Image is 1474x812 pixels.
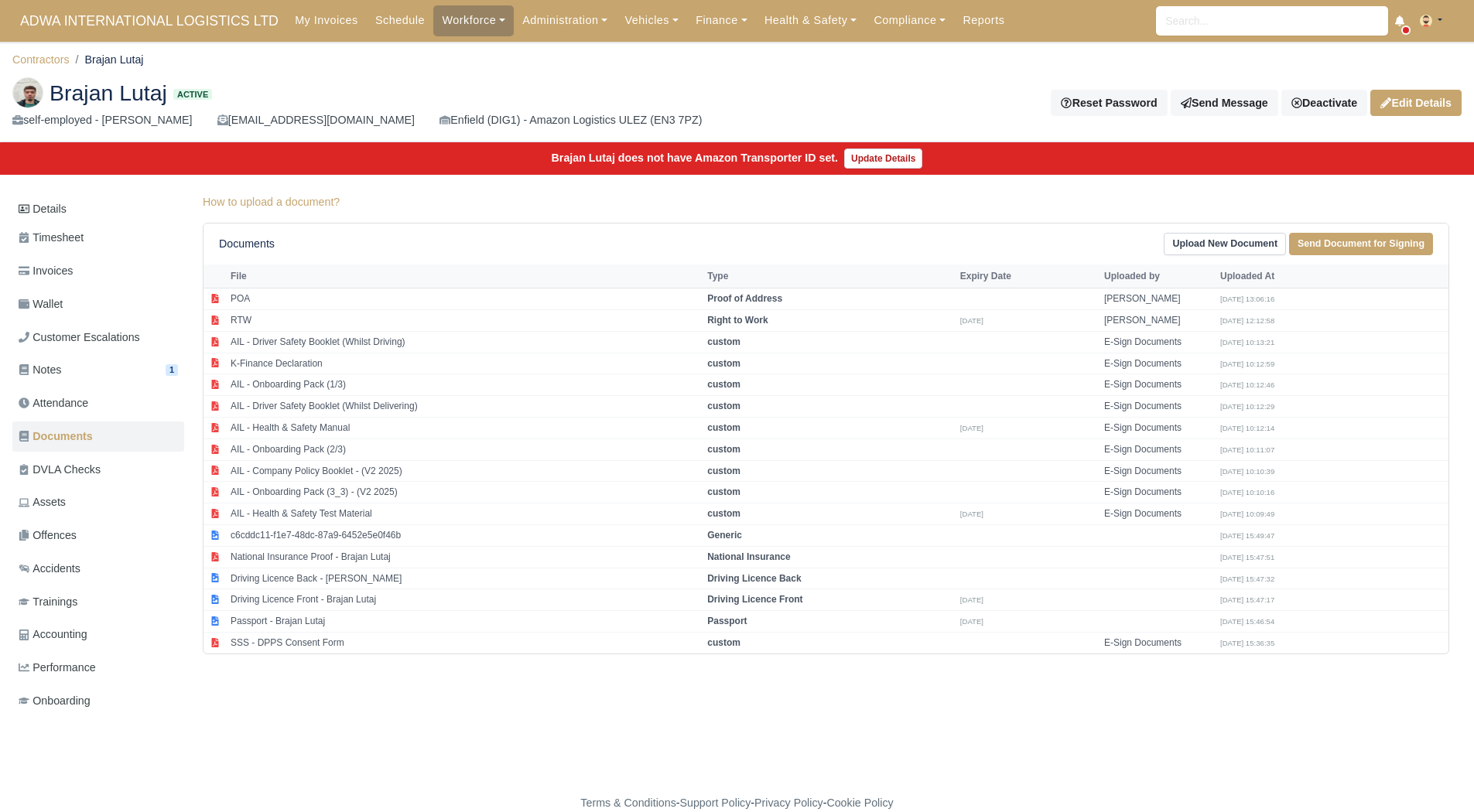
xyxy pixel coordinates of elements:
strong: custom [707,379,740,390]
td: AIL - Onboarding Pack (1/3) [227,374,703,396]
span: Offences [19,527,77,544]
td: E-Sign Documents [1100,396,1216,418]
a: Accounting [12,619,184,650]
small: [DATE] 15:46:54 [1220,617,1274,626]
small: [DATE] [960,617,983,626]
td: AIL - Onboarding Pack (2/3) [227,438,703,460]
a: DVLA Checks [12,455,184,485]
small: [DATE] [960,595,983,604]
small: [DATE] 13:06:16 [1220,295,1274,303]
th: Uploaded At [1216,264,1332,288]
a: Details [12,195,184,223]
a: Onboarding [12,686,184,716]
a: How to upload a document? [203,196,340,208]
li: Brajan Lutaj [70,51,144,69]
td: AIL - Driver Safety Booklet (Whilst Driving) [227,331,703,353]
div: Brajan Lutaj [1,65,1473,142]
small: [DATE] 12:12:58 [1220,316,1274,325]
td: [PERSON_NAME] [1100,288,1216,310]
th: Expiry Date [956,264,1100,288]
a: Customer Escalations [12,322,184,353]
small: [DATE] [960,424,983,432]
td: SSS - DPPS Consent Form [227,632,703,653]
small: [DATE] 10:10:16 [1220,488,1274,496]
strong: custom [707,336,740,347]
a: Vehicles [616,5,687,36]
span: Assets [19,493,66,511]
small: [DATE] 10:09:49 [1220,510,1274,518]
span: Attendance [19,394,88,412]
td: AIL - Health & Safety Manual [227,417,703,438]
td: E-Sign Documents [1100,632,1216,653]
td: AIL - Company Policy Booklet - (V2 2025) [227,460,703,482]
td: E-Sign Documents [1100,460,1216,482]
a: Terms & Conditions [580,797,675,809]
a: Update Details [844,148,922,169]
strong: custom [707,486,740,497]
small: [DATE] 15:36:35 [1220,639,1274,647]
td: c6cddc11-f1e7-48dc-87a9-6452e5e0f46b [227,524,703,546]
th: Uploaded by [1100,264,1216,288]
a: Health & Safety [756,5,866,36]
td: Driving Licence Back - [PERSON_NAME] [227,568,703,589]
strong: Right to Work [707,315,768,326]
td: Driving Licence Front - Brajan Lutaj [227,589,703,611]
a: Contractors [12,53,70,66]
a: Trainings [12,587,184,617]
a: Invoices [12,256,184,286]
a: Wallet [12,289,184,319]
span: Notes [19,361,61,379]
button: Reset Password [1051,90,1167,116]
strong: National Insurance [707,551,790,562]
span: Accounting [19,626,87,643]
small: [DATE] 10:13:21 [1220,338,1274,346]
span: Documents [19,428,93,445]
td: National Insurance Proof - Brajan Lutaj [227,546,703,568]
span: Performance [19,659,96,677]
td: K-Finance Declaration [227,353,703,374]
small: [DATE] 15:47:51 [1220,553,1274,561]
td: POA [227,288,703,310]
strong: Generic [707,530,742,541]
small: [DATE] [960,316,983,325]
strong: custom [707,466,740,476]
td: E-Sign Documents [1100,503,1216,525]
small: [DATE] 15:47:32 [1220,575,1274,583]
td: E-Sign Documents [1100,331,1216,353]
strong: Passport [707,616,747,626]
span: Timesheet [19,229,84,247]
span: Brajan Lutaj [50,82,167,104]
small: [DATE] 10:12:59 [1220,360,1274,368]
small: [DATE] 10:12:14 [1220,424,1274,432]
span: Onboarding [19,692,91,710]
a: Performance [12,653,184,683]
strong: custom [707,358,740,369]
strong: custom [707,444,740,455]
strong: Driving Licence Back [707,573,801,584]
a: Send Document for Signing [1289,233,1433,255]
td: E-Sign Documents [1100,438,1216,460]
td: E-Sign Documents [1100,417,1216,438]
a: Administration [514,5,616,36]
small: [DATE] 15:47:17 [1220,595,1274,604]
td: [PERSON_NAME] [1100,309,1216,331]
a: Reports [954,5,1013,36]
a: Deactivate [1281,90,1367,116]
a: ADWA INTERNATIONAL LOGISTICS LTD [12,6,286,36]
a: Workforce [433,5,514,36]
div: self-employed - [PERSON_NAME] [12,111,193,129]
td: AIL - Health & Safety Test Material [227,503,703,525]
strong: custom [707,637,740,648]
h6: Documents [219,237,275,251]
span: Trainings [19,593,77,611]
td: RTW [227,309,703,331]
small: [DATE] 10:11:07 [1220,445,1274,454]
span: Invoices [19,262,73,280]
a: Schedule [367,5,433,36]
td: AIL - Driver Safety Booklet (Whilst Delivering) [227,396,703,418]
strong: custom [707,508,740,519]
th: File [227,264,703,288]
td: E-Sign Documents [1100,353,1216,374]
span: ADWA INTERNATIONAL LOGISTICS LTD [12,5,286,36]
small: [DATE] 15:49:47 [1220,531,1274,540]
